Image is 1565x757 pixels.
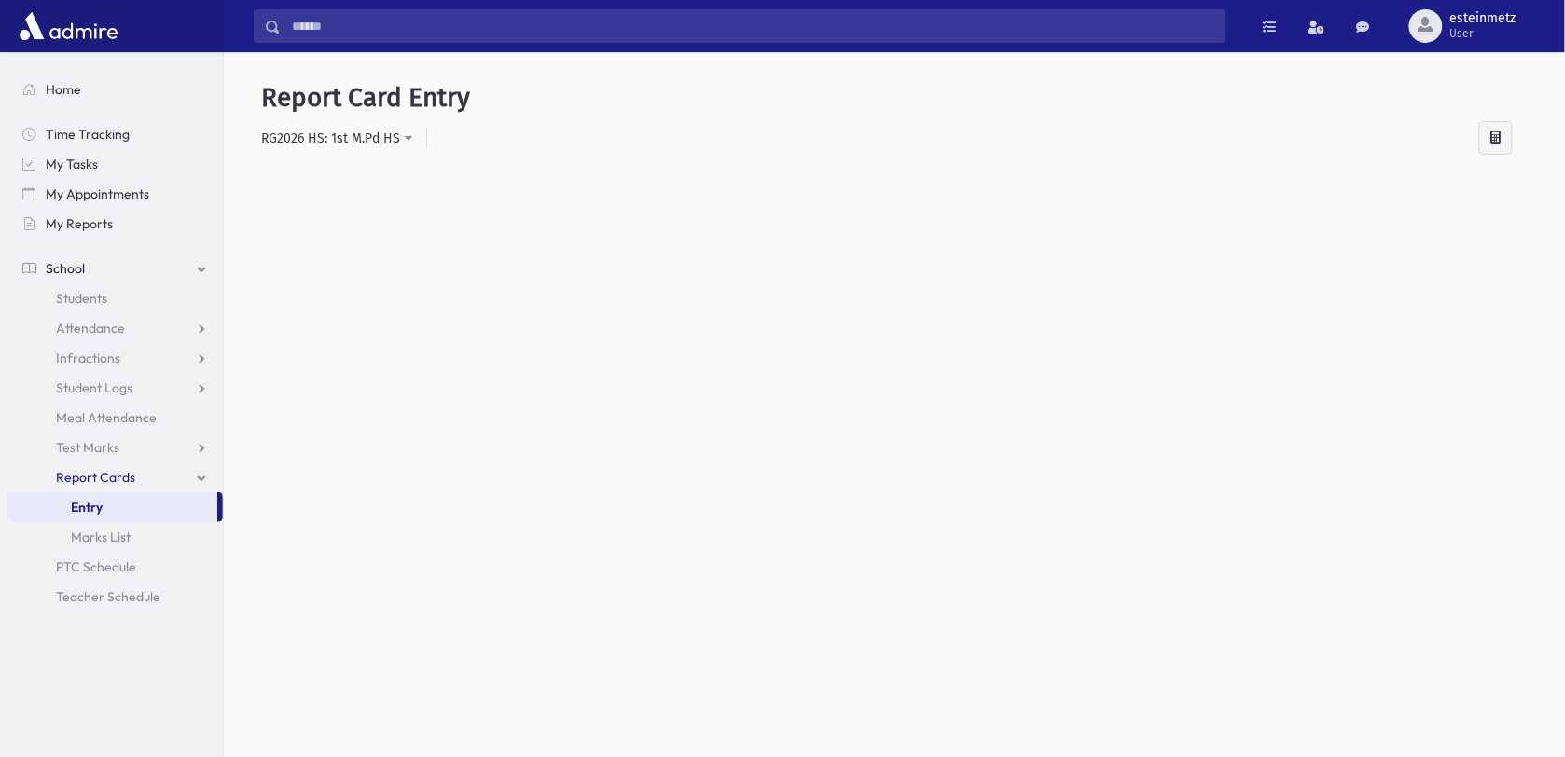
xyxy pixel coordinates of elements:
[46,260,85,277] span: School
[56,409,157,426] span: Meal Attendance
[46,215,113,232] span: My Reports
[56,558,136,575] span: PTC Schedule
[46,156,98,172] span: My Tasks
[7,343,223,373] a: Infractions
[7,522,223,552] a: Marks List
[71,499,103,516] span: Entry
[7,75,223,104] a: Home
[56,320,125,337] span: Attendance
[7,283,223,313] a: Students
[7,254,223,283] a: School
[261,82,1528,114] h5: Report Card Entry
[56,469,135,486] span: Report Cards
[7,462,223,492] a: Report Cards
[15,7,122,45] img: AdmirePro
[7,582,223,612] a: Teacher Schedule
[7,373,223,403] a: Student Logs
[7,403,223,433] a: Meal Attendance
[7,552,223,582] a: PTC Schedule
[7,209,223,239] a: My Reports
[7,433,223,462] a: Test Marks
[46,126,130,143] span: Time Tracking
[56,588,160,605] span: Teacher Schedule
[56,350,120,366] span: Infractions
[7,149,223,179] a: My Tasks
[281,9,1225,43] input: Search
[261,121,426,155] button: RG2026 HS: 1st M.Pd HS
[261,129,400,148] div: RG2026 HS: 1st M.Pd HS
[7,179,223,209] a: My Appointments
[1450,26,1517,41] span: User
[46,186,149,202] span: My Appointments
[1450,11,1517,26] span: esteinmetz
[56,290,107,307] span: Students
[56,439,119,456] span: Test Marks
[56,379,132,396] span: Student Logs
[7,119,223,149] a: Time Tracking
[7,492,217,522] a: Entry
[46,81,81,98] span: Home
[1479,121,1513,155] div: Calculate Averages
[7,313,223,343] a: Attendance
[71,529,131,545] span: Marks List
